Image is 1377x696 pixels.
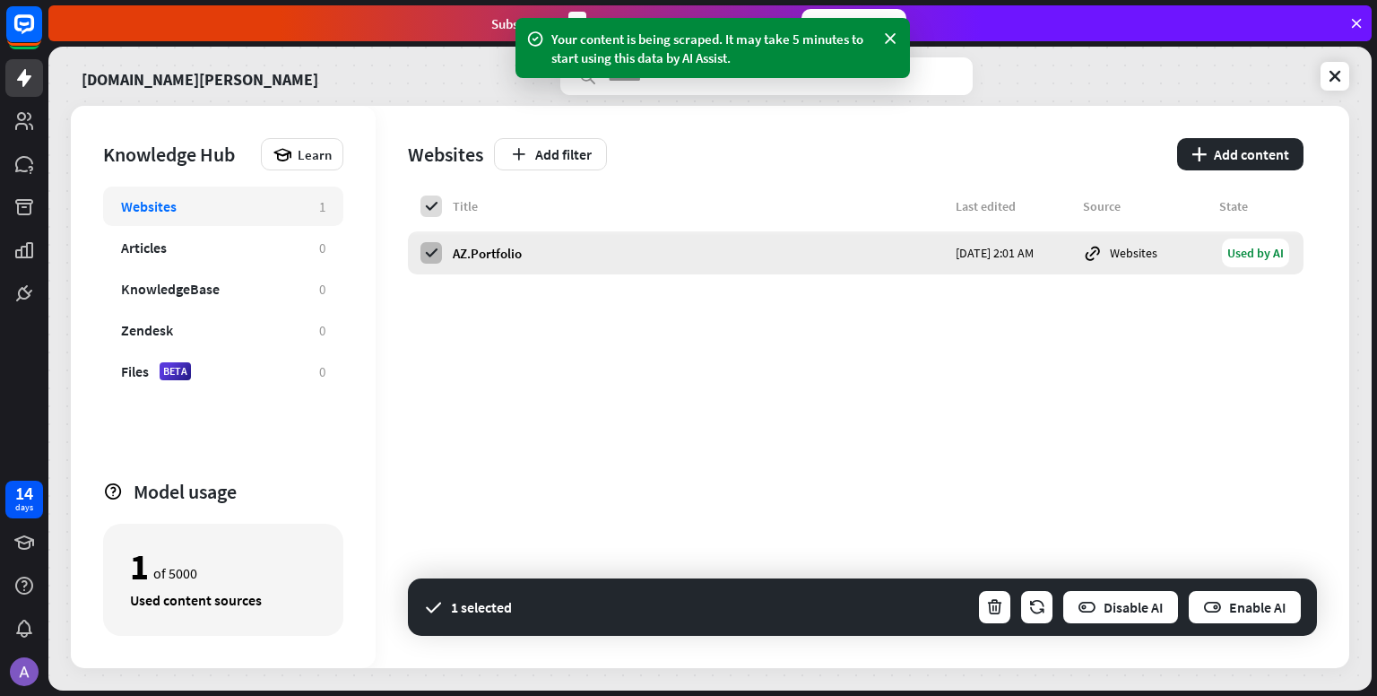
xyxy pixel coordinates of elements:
div: Subscribe in days to get your first month for $1 [491,12,787,36]
div: Model usage [134,479,343,504]
div: Title [453,198,945,214]
div: Zendesk [121,321,173,339]
div: 1 selected [451,598,512,616]
div: Knowledge Hub [103,142,252,167]
div: 0 [319,363,325,380]
a: 14 days [5,481,43,518]
div: Last edited [956,198,1072,214]
button: Add filter [494,138,607,170]
div: 1 [130,552,149,582]
div: State [1219,198,1291,214]
div: 0 [319,322,325,339]
div: 0 [319,281,325,298]
button: Enable AI [1187,589,1303,625]
button: Open LiveChat chat widget [14,7,68,61]
div: Used content sources [130,591,316,609]
div: Subscribe now [801,9,906,38]
div: Articles [121,239,167,257]
div: Used by AI [1222,239,1289,267]
div: 14 [15,485,33,501]
div: 3 [568,12,586,36]
div: AZ.Portfolio [453,245,945,262]
div: Websites [408,142,483,167]
div: Source [1083,198,1208,214]
div: 0 [319,239,325,257]
div: Your content is being scraped. It may take 5 minutes to start using this data by AI Assist. [551,30,874,67]
div: 1 [319,198,325,215]
div: days [15,501,33,514]
a: [DOMAIN_NAME][PERSON_NAME] [82,57,318,95]
div: [DATE] 2:01 AM [956,245,1072,261]
span: Learn [298,146,332,163]
div: Websites [1083,243,1208,263]
div: KnowledgeBase [121,280,220,298]
div: Files [121,362,149,380]
button: plusAdd content [1177,138,1303,170]
button: Disable AI [1061,589,1180,625]
div: BETA [160,362,191,380]
div: of 5000 [130,552,316,582]
div: Websites [121,197,177,215]
i: plus [1191,147,1207,161]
